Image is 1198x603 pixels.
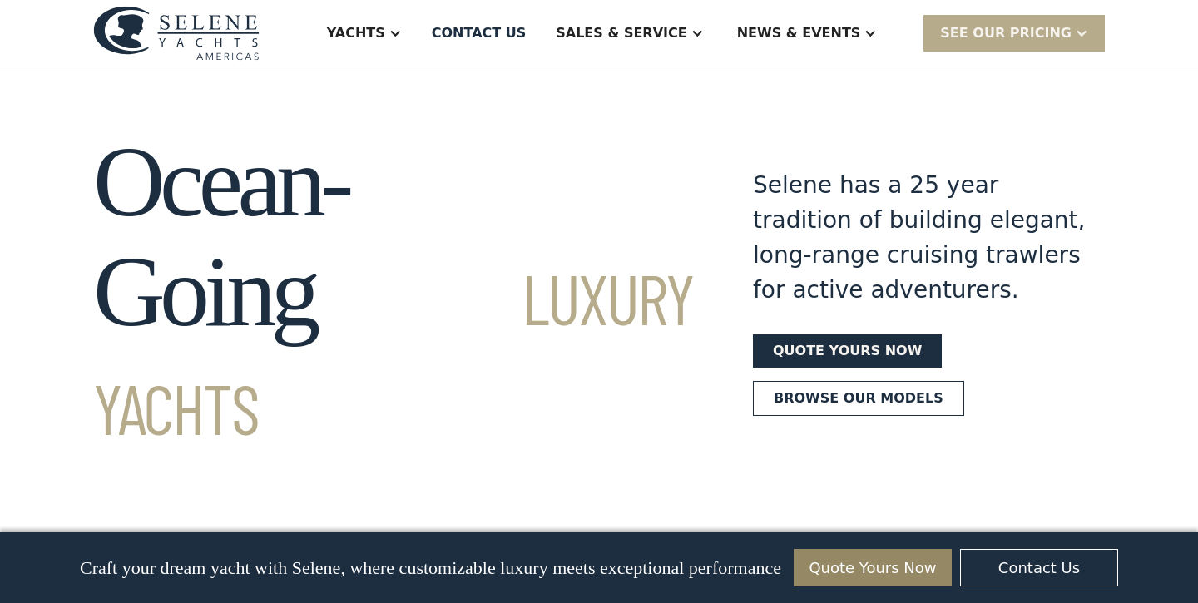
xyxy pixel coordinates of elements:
[753,334,942,368] a: Quote yours now
[432,23,527,43] div: Contact US
[753,381,964,416] a: Browse our models
[93,255,693,449] span: Luxury Yachts
[93,127,693,457] h1: Ocean-Going
[93,6,260,60] img: logo
[960,549,1118,586] a: Contact Us
[80,557,781,579] p: Craft your dream yacht with Selene, where customizable luxury meets exceptional performance
[737,23,861,43] div: News & EVENTS
[556,23,686,43] div: Sales & Service
[327,23,385,43] div: Yachts
[753,168,1105,308] div: Selene has a 25 year tradition of building elegant, long-range cruising trawlers for active adven...
[794,549,952,586] a: Quote Yours Now
[923,15,1105,51] div: SEE Our Pricing
[940,23,1072,43] div: SEE Our Pricing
